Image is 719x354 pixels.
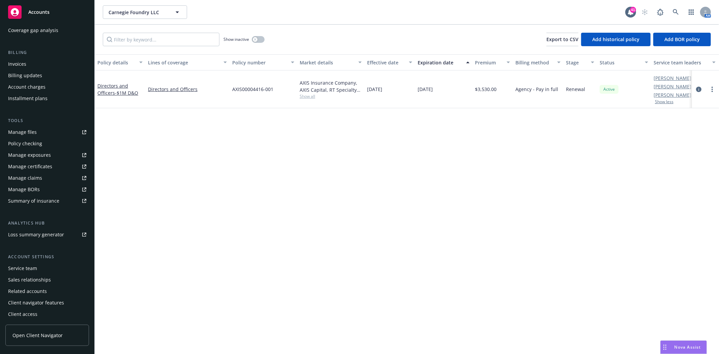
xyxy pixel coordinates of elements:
[5,150,89,160] a: Manage exposures
[5,229,89,240] a: Loss summary generator
[8,297,64,308] div: Client navigator features
[103,5,187,19] button: Carnegie Foundry LLC
[669,5,683,19] a: Search
[630,7,636,13] div: 41
[415,54,472,70] button: Expiration date
[5,138,89,149] a: Policy checking
[109,9,167,16] span: Carnegie Foundry LLC
[654,59,708,66] div: Service team leaders
[5,184,89,195] a: Manage BORs
[653,33,711,46] button: Add BOR policy
[5,93,89,104] a: Installment plans
[8,196,59,206] div: Summary of insurance
[8,150,51,160] div: Manage exposures
[695,85,703,93] a: circleInformation
[8,173,42,183] div: Manage claims
[115,90,138,96] span: - $1M D&O
[95,54,145,70] button: Policy details
[708,85,716,93] a: more
[418,86,433,93] span: [DATE]
[300,79,362,93] div: AXIS Insurance Company, AXIS Capital, RT Specialty Insurance Services, LLC (RSG Specialty, LLC)
[5,49,89,56] div: Billing
[8,25,58,36] div: Coverage gap analysis
[8,127,37,138] div: Manage files
[5,286,89,297] a: Related accounts
[12,332,63,339] span: Open Client Navigator
[148,86,227,93] a: Directors and Officers
[103,33,219,46] input: Filter by keyword...
[367,59,405,66] div: Effective date
[515,59,553,66] div: Billing method
[8,161,52,172] div: Manage certificates
[675,344,701,350] span: Nova Assist
[5,127,89,138] a: Manage files
[97,83,138,96] a: Directors and Officers
[5,82,89,92] a: Account charges
[28,9,50,15] span: Accounts
[8,263,37,274] div: Service team
[232,86,273,93] span: AXIS00004416-001
[5,254,89,260] div: Account settings
[5,3,89,22] a: Accounts
[5,59,89,69] a: Invoices
[475,59,503,66] div: Premium
[5,70,89,81] a: Billing updates
[654,91,691,98] a: [PERSON_NAME]
[600,59,641,66] div: Status
[418,59,462,66] div: Expiration date
[8,184,40,195] div: Manage BORs
[566,86,585,93] span: Renewal
[515,86,558,93] span: Agency - Pay in full
[364,54,415,70] button: Effective date
[654,83,691,90] a: [PERSON_NAME]
[581,33,651,46] button: Add historical policy
[232,59,287,66] div: Policy number
[97,59,135,66] div: Policy details
[472,54,513,70] button: Premium
[661,341,669,354] div: Drag to move
[651,54,718,70] button: Service team leaders
[660,341,707,354] button: Nova Assist
[5,25,89,36] a: Coverage gap analysis
[592,36,639,42] span: Add historical policy
[5,161,89,172] a: Manage certificates
[5,263,89,274] a: Service team
[566,59,587,66] div: Stage
[8,59,26,69] div: Invoices
[8,286,47,297] div: Related accounts
[300,93,362,99] span: Show all
[8,82,46,92] div: Account charges
[5,309,89,320] a: Client access
[8,93,48,104] div: Installment plans
[8,274,51,285] div: Sales relationships
[655,100,673,104] button: Show less
[8,70,42,81] div: Billing updates
[475,86,497,93] span: $3,530.00
[223,36,249,42] span: Show inactive
[602,86,616,92] span: Active
[8,309,37,320] div: Client access
[513,54,563,70] button: Billing method
[148,59,219,66] div: Lines of coverage
[664,36,700,42] span: Add BOR policy
[5,220,89,227] div: Analytics hub
[546,33,578,46] button: Export to CSV
[5,196,89,206] a: Summary of insurance
[597,54,651,70] button: Status
[654,75,691,82] a: [PERSON_NAME]
[5,297,89,308] a: Client navigator features
[5,173,89,183] a: Manage claims
[300,59,354,66] div: Market details
[8,229,64,240] div: Loss summary generator
[654,5,667,19] a: Report a Bug
[685,5,698,19] a: Switch app
[145,54,230,70] button: Lines of coverage
[5,274,89,285] a: Sales relationships
[230,54,297,70] button: Policy number
[563,54,597,70] button: Stage
[5,117,89,124] div: Tools
[8,138,42,149] div: Policy checking
[638,5,652,19] a: Start snowing
[297,54,364,70] button: Market details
